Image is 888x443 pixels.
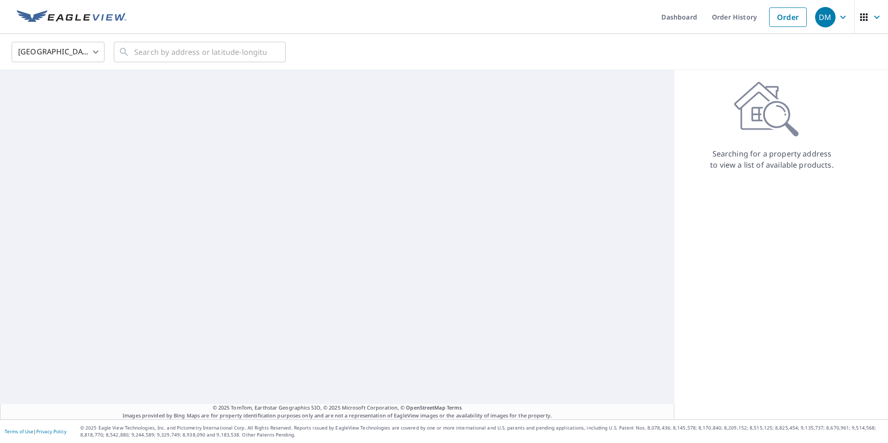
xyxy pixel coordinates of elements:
[134,39,267,65] input: Search by address or latitude-longitude
[710,148,834,170] p: Searching for a property address to view a list of available products.
[80,424,883,438] p: © 2025 Eagle View Technologies, Inc. and Pictometry International Corp. All Rights Reserved. Repo...
[447,404,462,411] a: Terms
[406,404,445,411] a: OpenStreetMap
[5,429,66,434] p: |
[5,428,33,435] a: Terms of Use
[36,428,66,435] a: Privacy Policy
[213,404,462,412] span: © 2025 TomTom, Earthstar Geographics SIO, © 2025 Microsoft Corporation, ©
[815,7,836,27] div: DM
[769,7,807,27] a: Order
[17,10,126,24] img: EV Logo
[12,39,104,65] div: [GEOGRAPHIC_DATA]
